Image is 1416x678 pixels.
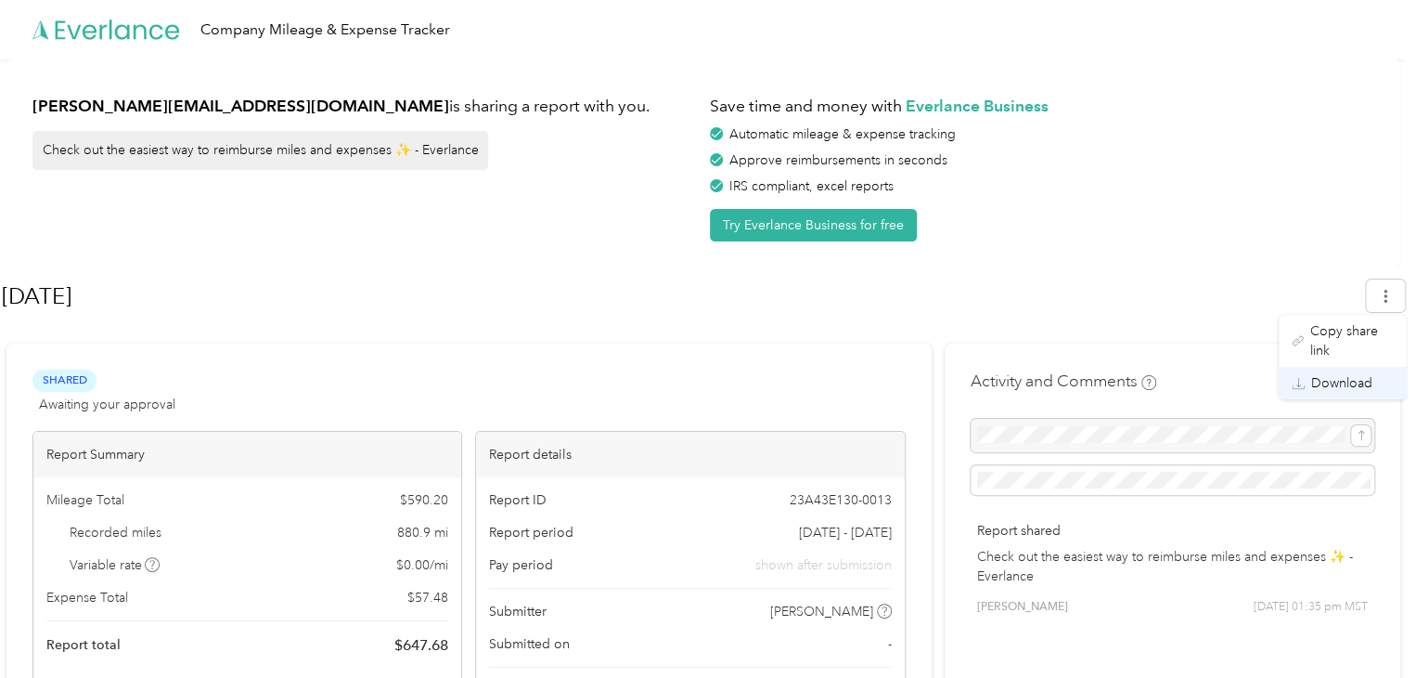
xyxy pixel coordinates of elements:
[33,432,461,477] div: Report Summary
[906,96,1049,115] strong: Everlance Business
[407,588,448,607] span: $ 57.48
[394,634,448,657] span: $ 647.68
[971,370,1156,393] h4: Activity and Comments
[200,19,450,42] div: Company Mileage & Expense Tracker
[32,370,97,391] span: Shared
[977,547,1368,586] p: Check out the easiest way to reimburse miles and expenses ✨ - Everlance
[397,523,448,542] span: 880.9 mi
[489,490,547,510] span: Report ID
[977,599,1068,616] span: [PERSON_NAME]
[46,588,128,607] span: Expense Total
[1310,321,1394,360] span: Copy share link
[755,555,892,575] span: shown after submission
[396,555,448,575] span: $ 0.00 / mi
[799,523,892,542] span: [DATE] - [DATE]
[729,126,956,142] span: Automatic mileage & expense tracking
[2,274,1353,319] h1: Aug 2025
[489,523,573,542] span: Report period
[489,555,553,575] span: Pay period
[70,555,161,575] span: Variable rate
[46,490,124,510] span: Mileage Total
[489,602,547,621] span: Submitter
[32,95,697,118] h1: is sharing a report with you.
[46,635,121,655] span: Report total
[400,490,448,510] span: $ 590.20
[39,395,175,414] span: Awaiting your approval
[770,602,873,621] span: [PERSON_NAME]
[710,95,1374,118] h1: Save time and money with
[729,178,894,194] span: IRS compliant, excel reports
[32,96,449,115] strong: [PERSON_NAME][EMAIL_ADDRESS][DOMAIN_NAME]
[790,490,892,510] span: 23A43E130-0013
[476,432,904,477] div: Report details
[70,523,161,542] span: Recorded miles
[32,131,488,170] div: Check out the easiest way to reimburse miles and expenses ✨ - Everlance
[977,521,1368,541] p: Report shared
[489,634,570,654] span: Submitted on
[710,209,917,241] button: Try Everlance Business for free
[1311,373,1372,393] span: Download
[1254,599,1368,616] span: [DATE] 01:35 pm MST
[729,152,947,168] span: Approve reimbursements in seconds
[888,634,892,654] span: -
